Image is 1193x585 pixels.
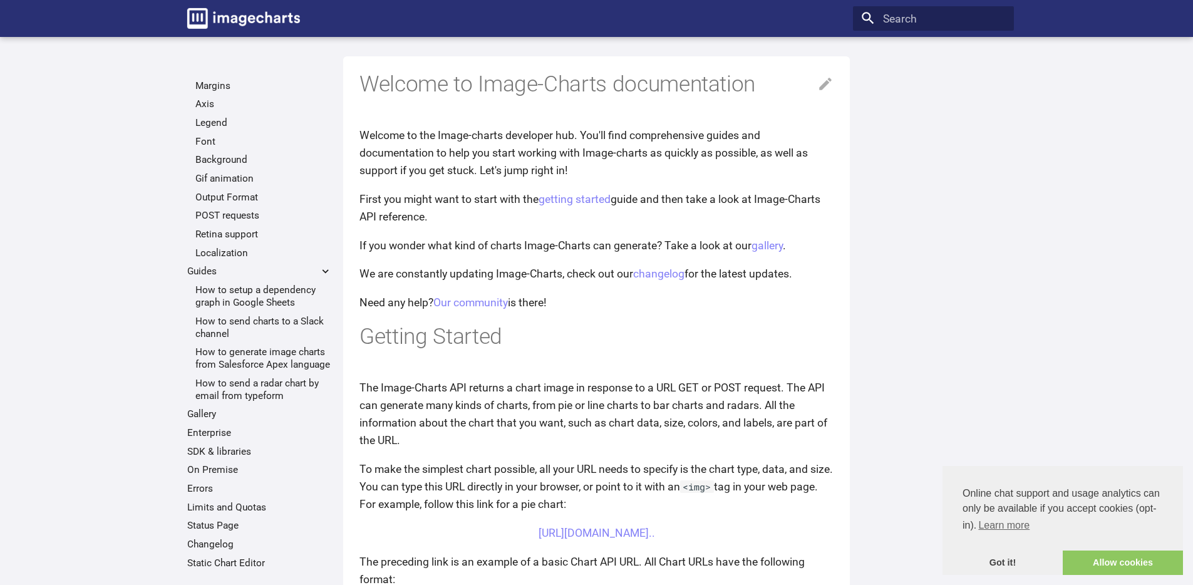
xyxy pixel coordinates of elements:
[187,463,332,476] a: On Premise
[195,284,332,309] a: How to setup a dependency graph in Google Sheets
[680,480,714,493] code: <img>
[633,267,684,280] a: changelog
[187,501,332,514] a: Limits and Quotas
[195,209,332,222] a: POST requests
[359,190,834,225] p: First you might want to start with the guide and then take a look at Image-Charts API reference.
[359,70,834,99] h1: Welcome to Image-Charts documentation
[187,445,332,458] a: SDK & libraries
[359,265,834,282] p: We are constantly updating Image-Charts, check out our for the latest updates.
[359,323,834,351] h1: Getting Started
[195,377,332,402] a: How to send a radar chart by email from typeform
[943,466,1183,575] div: cookieconsent
[433,296,508,309] a: Our community
[359,294,834,311] p: Need any help? is there!
[195,116,332,129] a: Legend
[187,427,332,439] a: Enterprise
[359,237,834,254] p: If you wonder what kind of charts Image-Charts can generate? Take a look at our .
[182,3,306,34] a: Image-Charts documentation
[195,135,332,148] a: Font
[976,516,1031,535] a: learn more about cookies
[195,191,332,204] a: Output Format
[195,315,332,340] a: How to send charts to a Slack channel
[195,172,332,185] a: Gif animation
[195,247,332,259] a: Localization
[195,228,332,241] a: Retina support
[751,239,783,252] a: gallery
[187,265,332,277] label: Guides
[359,127,834,179] p: Welcome to the Image-charts developer hub. You'll find comprehensive guides and documentation to ...
[853,6,1014,31] input: Search
[539,527,655,539] a: [URL][DOMAIN_NAME]..
[195,80,332,92] a: Margins
[359,379,834,450] p: The Image-Charts API returns a chart image in response to a URL GET or POST request. The API can ...
[187,538,332,551] a: Changelog
[187,8,300,29] img: logo
[195,346,332,371] a: How to generate image charts from Salesforce Apex language
[359,460,834,513] p: To make the simplest chart possible, all your URL needs to specify is the chart type, data, and s...
[187,482,332,495] a: Errors
[943,551,1063,576] a: dismiss cookie message
[195,153,332,166] a: Background
[539,193,611,205] a: getting started
[963,486,1163,535] span: Online chat support and usage analytics can only be available if you accept cookies (opt-in).
[187,284,332,402] nav: Guides
[187,557,332,569] a: Static Chart Editor
[187,519,332,532] a: Status Page
[1063,551,1183,576] a: allow cookies
[195,98,332,110] a: Axis
[187,408,332,420] a: Gallery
